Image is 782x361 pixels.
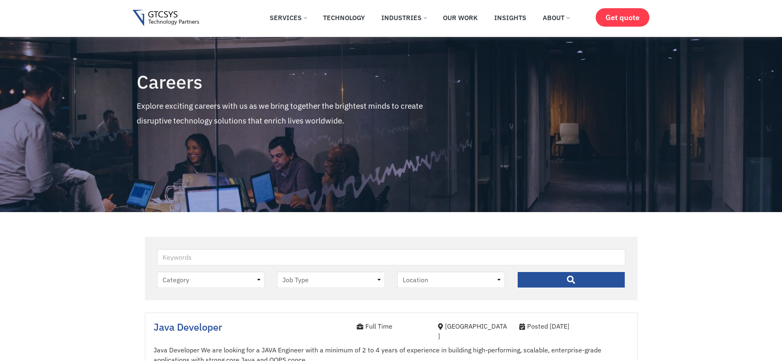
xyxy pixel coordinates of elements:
[133,10,200,27] img: Gtcsys logo
[317,9,371,27] a: Technology
[488,9,532,27] a: Insights
[437,9,484,27] a: Our Work
[596,8,649,27] a: Get quote
[438,321,507,341] div: [GEOGRAPHIC_DATA]
[154,320,222,334] a: Java Developer
[137,72,452,92] h4: Careers
[375,9,433,27] a: Industries
[517,272,625,288] input: 
[264,9,313,27] a: Services
[137,98,452,128] p: Explore exciting careers with us as we bring together the brightest minds to create disruptive te...
[157,249,625,265] input: Keywords
[357,321,426,331] div: Full Time
[605,13,640,22] span: Get quote
[519,321,629,331] div: Posted [DATE]
[537,9,576,27] a: About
